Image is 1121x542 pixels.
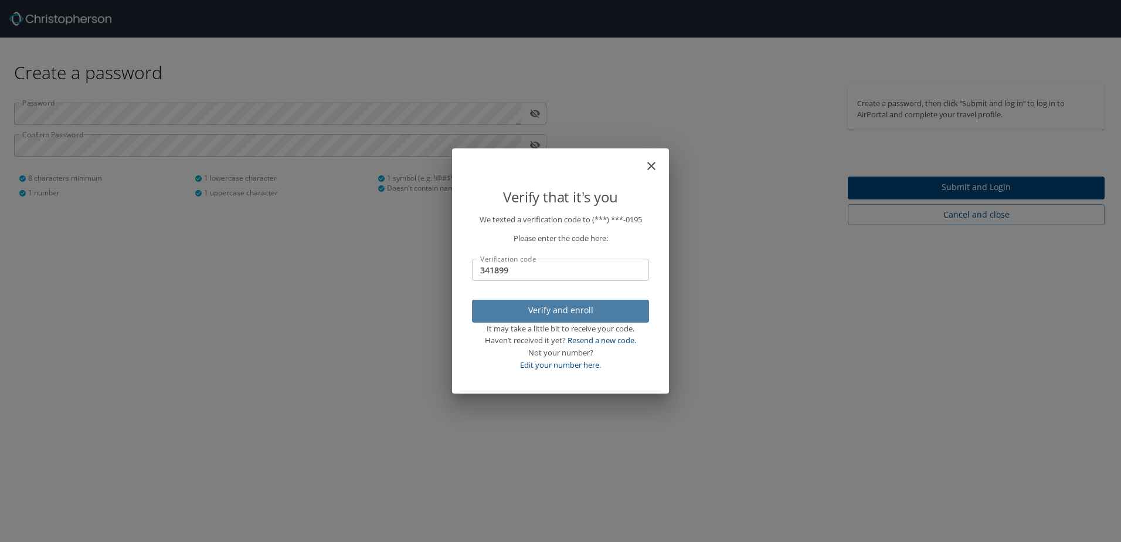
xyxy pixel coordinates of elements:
p: We texted a verification code to (***) ***- 0195 [472,214,649,226]
p: Verify that it's you [472,186,649,208]
span: Verify and enroll [481,303,640,318]
div: Not your number? [472,347,649,359]
div: It may take a little bit to receive your code. [472,323,649,335]
a: Resend a new code. [568,335,636,345]
button: Verify and enroll [472,300,649,323]
div: Haven’t received it yet? [472,334,649,347]
button: close [650,153,664,167]
p: Please enter the code here: [472,232,649,245]
a: Edit your number here. [520,360,601,370]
